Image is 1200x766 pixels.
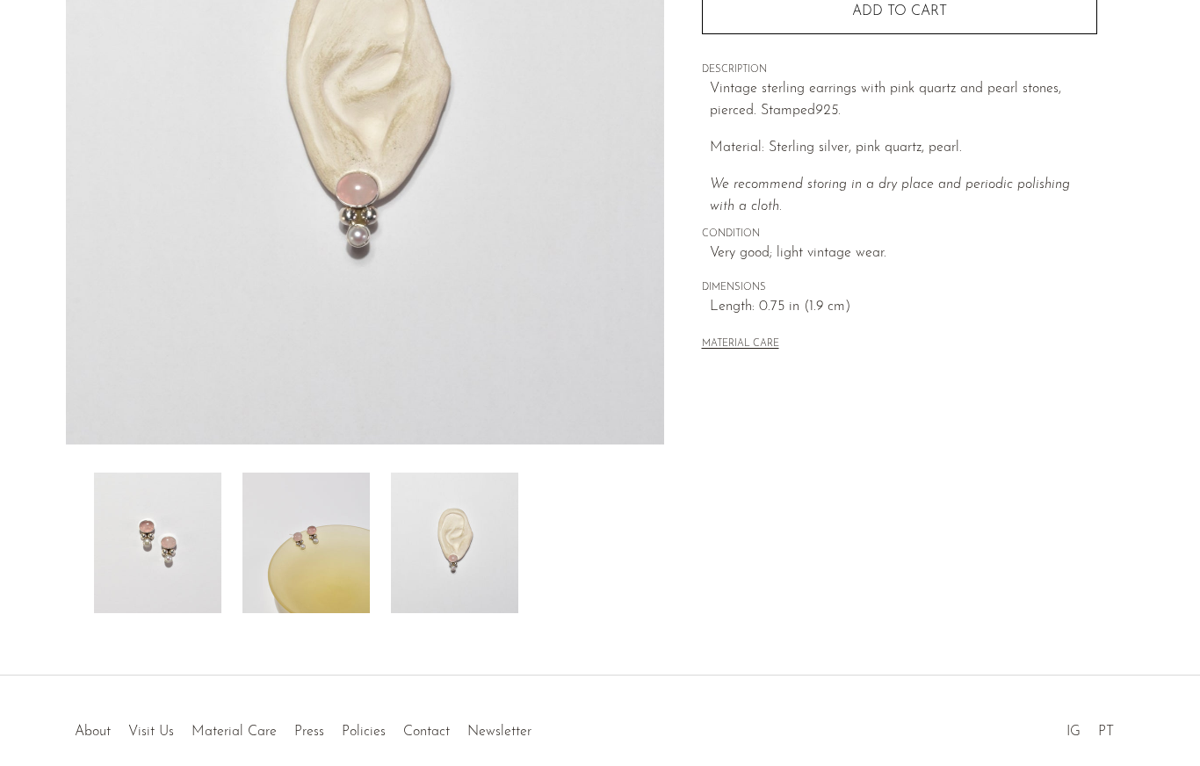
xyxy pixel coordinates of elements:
[710,242,1097,265] span: Very good; light vintage wear.
[242,473,370,613] img: Pearl Rose Quartz Earrings
[1066,725,1081,739] a: IG
[702,338,779,351] button: MATERIAL CARE
[710,177,1070,214] i: We recommend storing in a dry place and periodic polishing with a cloth.
[94,473,221,613] img: Pearl Rose Quartz Earrings
[1098,725,1114,739] a: PT
[1058,711,1123,744] ul: Social Medias
[702,280,1097,296] span: DIMENSIONS
[710,296,1097,319] span: Length: 0.75 in (1.9 cm)
[710,137,1097,160] p: Material: Sterling silver, pink quartz, pearl.
[294,725,324,739] a: Press
[192,725,277,739] a: Material Care
[702,62,1097,78] span: DESCRIPTION
[403,725,450,739] a: Contact
[710,78,1097,123] p: Vintage sterling earrings with pink quartz and pearl stones, pierced. Stamped
[391,473,518,613] img: Pearl Rose Quartz Earrings
[342,725,386,739] a: Policies
[128,725,174,739] a: Visit Us
[66,711,540,744] ul: Quick links
[75,725,111,739] a: About
[702,227,1097,242] span: CONDITION
[815,104,841,118] em: 925.
[852,4,947,18] span: Add to cart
